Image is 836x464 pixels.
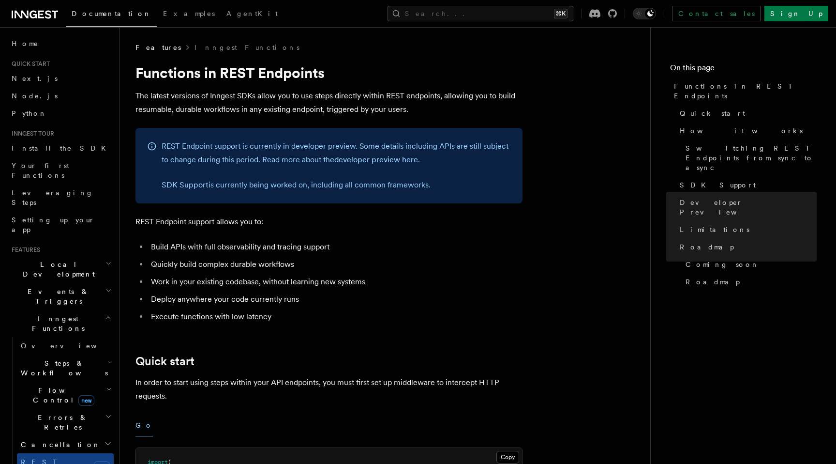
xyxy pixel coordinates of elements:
h1: Functions in REST Endpoints [135,64,522,81]
a: Examples [157,3,221,26]
button: Local Development [8,256,114,283]
a: Functions in REST Endpoints [670,77,817,105]
span: Functions in REST Endpoints [674,81,817,101]
span: Setting up your app [12,216,95,233]
a: Roadmap [676,238,817,256]
span: Switching REST Endpoints from sync to async [686,143,817,172]
span: Errors & Retries [17,413,105,432]
span: Examples [163,10,215,17]
a: Contact sales [672,6,761,21]
a: SDK Support [162,180,209,189]
span: Inngest Functions [8,314,104,333]
kbd: ⌘K [554,9,567,18]
a: Overview [17,337,114,355]
button: Steps & Workflows [17,355,114,382]
button: Search...⌘K [388,6,573,21]
span: How it works [680,126,803,136]
span: Quick start [680,108,745,118]
button: Events & Triggers [8,283,114,310]
span: Steps & Workflows [17,358,108,378]
span: Cancellation [17,440,101,449]
span: Features [8,246,40,254]
span: Coming soon [686,260,759,269]
span: Limitations [680,225,749,234]
button: Go [135,415,153,436]
a: developer preview here [334,155,418,164]
span: new [78,395,94,406]
span: Install the SDK [12,144,112,152]
span: Python [12,109,47,117]
button: Flow Controlnew [17,382,114,409]
span: Your first Functions [12,162,69,179]
button: Cancellation [17,436,114,453]
a: Developer Preview [676,194,817,221]
button: Toggle dark mode [633,8,656,19]
button: Inngest Functions [8,310,114,337]
span: Home [12,39,39,48]
p: REST Endpoint support is currently in developer preview. Some details including APIs are still su... [162,139,511,167]
span: Flow Control [17,386,106,405]
a: Setting up your app [8,211,114,238]
a: Quick start [135,355,194,368]
li: Deploy anywhere your code currently runs [148,293,522,306]
span: AgentKit [226,10,278,17]
h4: On this page [670,62,817,77]
span: Leveraging Steps [12,189,93,206]
span: Roadmap [686,277,740,287]
span: Inngest tour [8,130,54,138]
a: How it works [676,122,817,139]
a: Documentation [66,3,157,27]
a: Python [8,105,114,122]
li: Execute functions with low latency [148,310,522,324]
p: REST Endpoint support allows you to: [135,215,522,229]
a: AgentKit [221,3,284,26]
a: Inngest Functions [194,43,299,52]
p: The latest versions of Inngest SDKs allow you to use steps directly within REST endpoints, allowi... [135,89,522,116]
li: Quickly build complex durable workflows [148,258,522,271]
a: Sign Up [764,6,828,21]
button: Errors & Retries [17,409,114,436]
a: Your first Functions [8,157,114,184]
a: Roadmap [682,273,817,291]
span: Developer Preview [680,198,817,217]
a: Quick start [676,105,817,122]
p: In order to start using steps within your API endpoints, you must first set up middleware to inte... [135,376,522,403]
span: Quick start [8,60,50,68]
span: Local Development [8,260,105,279]
a: Coming soon [682,256,817,273]
span: Overview [21,342,120,350]
a: SDK Support [676,176,817,194]
a: Switching REST Endpoints from sync to async [682,139,817,176]
span: Documentation [72,10,151,17]
a: Next.js [8,70,114,87]
a: Limitations [676,221,817,238]
a: Home [8,35,114,52]
span: Node.js [12,92,58,100]
span: SDK Support [680,180,756,190]
p: is currently being worked on, including all common frameworks. [162,178,511,192]
span: Features [135,43,181,52]
li: Work in your existing codebase, without learning new systems [148,275,522,289]
li: Build APIs with full observability and tracing support [148,240,522,254]
span: Events & Triggers [8,287,105,306]
a: Node.js [8,87,114,105]
span: Roadmap [680,242,734,252]
a: Install the SDK [8,139,114,157]
button: Copy [496,451,519,464]
span: Next.js [12,75,58,82]
a: Leveraging Steps [8,184,114,211]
